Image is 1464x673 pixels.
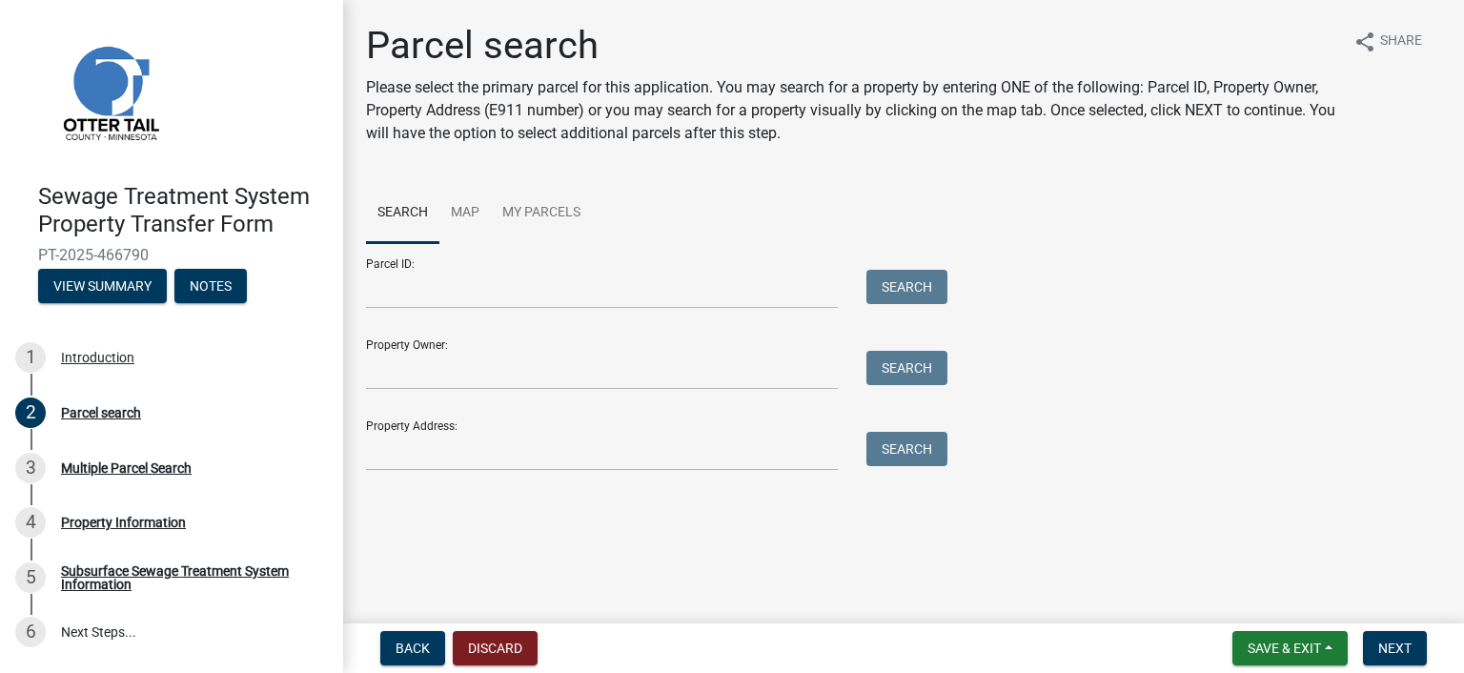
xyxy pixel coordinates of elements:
span: Share [1380,31,1422,53]
div: 5 [15,562,46,593]
button: Notes [174,269,247,303]
img: Otter Tail County, Minnesota [38,20,181,163]
wm-modal-confirm: Summary [38,279,167,295]
button: Save & Exit [1232,631,1348,665]
button: Search [866,432,947,466]
div: Parcel search [61,406,141,419]
div: Multiple Parcel Search [61,461,192,475]
span: Next [1378,641,1412,656]
div: Property Information [61,516,186,529]
p: Please select the primary parcel for this application. You may search for a property by entering ... [366,76,1338,145]
button: View Summary [38,269,167,303]
button: Search [866,270,947,304]
span: Back [396,641,430,656]
h4: Sewage Treatment System Property Transfer Form [38,183,328,238]
h1: Parcel search [366,23,1338,69]
a: My Parcels [491,183,592,244]
button: Discard [453,631,538,665]
div: Subsurface Sewage Treatment System Information [61,564,313,591]
button: shareShare [1338,23,1437,60]
div: 1 [15,342,46,373]
wm-modal-confirm: Notes [174,279,247,295]
span: PT-2025-466790 [38,246,305,264]
button: Search [866,351,947,385]
button: Next [1363,631,1427,665]
a: Map [439,183,491,244]
span: Save & Exit [1248,641,1321,656]
div: Introduction [61,351,134,364]
div: 4 [15,507,46,538]
div: 6 [15,617,46,647]
div: 2 [15,398,46,428]
button: Back [380,631,445,665]
div: 3 [15,453,46,483]
i: share [1353,31,1376,53]
a: Search [366,183,439,244]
